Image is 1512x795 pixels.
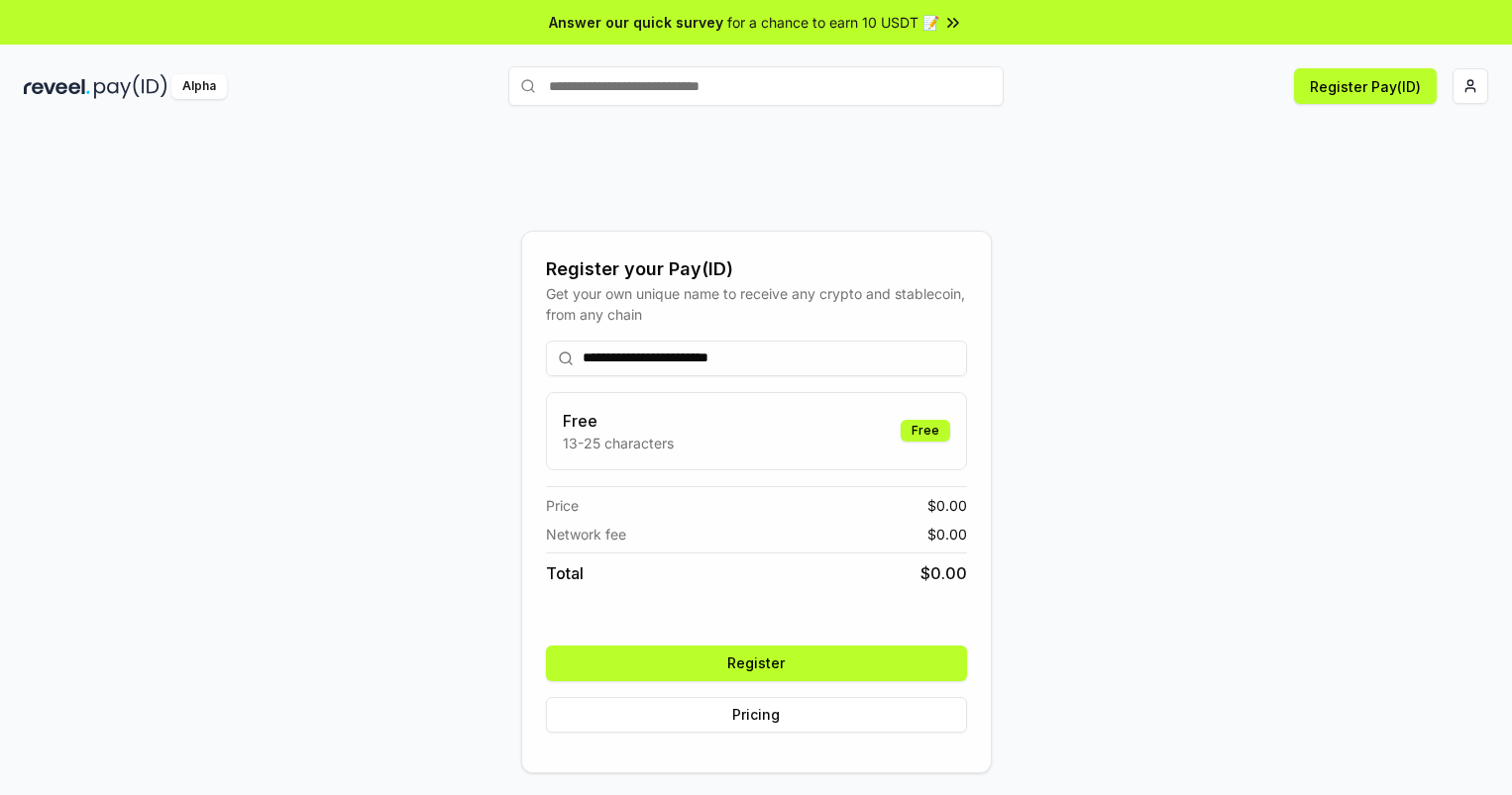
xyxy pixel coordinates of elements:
[727,12,939,33] span: for a chance to earn 10 USDT 📝
[920,561,967,585] span: $ 0.00
[549,12,723,33] span: Answer our quick survey
[546,697,967,733] button: Pricing
[927,495,967,516] span: $ 0.00
[171,74,227,99] div: Alpha
[94,74,167,99] img: pay_id
[927,524,967,545] span: $ 0.00
[546,524,626,545] span: Network fee
[24,74,90,99] img: reveel_dark
[546,283,967,325] div: Get your own unique name to receive any crypto and stablecoin, from any chain
[546,561,584,585] span: Total
[546,646,967,681] button: Register
[1294,68,1437,104] button: Register Pay(ID)
[563,433,674,453] p: 13-25 characters
[901,420,950,442] div: Free
[546,255,967,283] div: Register your Pay(ID)
[563,409,674,433] h3: Free
[546,495,579,516] span: Price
